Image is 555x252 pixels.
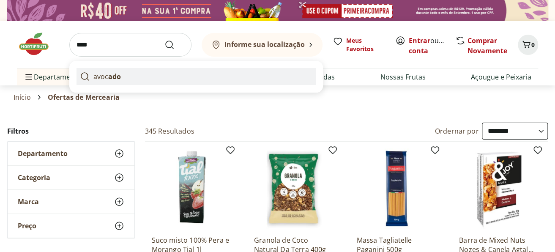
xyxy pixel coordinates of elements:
[409,36,455,55] a: Criar conta
[435,126,479,136] label: Ordernar por
[468,36,507,55] a: Comprar Novamente
[18,197,39,206] span: Marca
[108,72,121,81] strong: ado
[254,148,334,229] img: Granola de Coco Natural Da Terra 400g
[17,31,59,57] img: Hortifruti
[145,126,194,136] h2: 345 Resultados
[8,142,134,165] button: Departamento
[24,67,85,87] span: Departamentos
[409,36,446,56] span: ou
[531,41,535,49] span: 0
[7,123,135,140] h2: Filtros
[518,35,538,55] button: Carrinho
[346,36,385,53] span: Meus Favoritos
[14,93,31,101] a: Início
[380,72,425,82] a: Nossas Frutas
[152,148,232,229] img: Suco misto 100% Pera e Morango Tial 1l
[224,40,305,49] b: Informe sua localização
[18,149,68,158] span: Departamento
[8,166,134,189] button: Categoria
[18,173,50,182] span: Categoria
[471,72,531,82] a: Açougue e Peixaria
[8,190,134,214] button: Marca
[459,148,539,229] img: Barra de Mixed Nuts Nozes & Canela Agtal 60g
[48,93,120,101] span: Ofertas de Mercearia
[93,71,121,82] p: avoc
[409,36,430,45] a: Entrar
[24,67,34,87] button: Menu
[8,214,134,238] button: Preço
[356,148,437,229] img: Massa Tagliatelle Paganini 500g
[77,68,316,85] a: avocado
[18,222,36,230] span: Preço
[202,33,323,57] button: Informe sua localização
[164,40,185,50] button: Submit Search
[333,36,385,53] a: Meus Favoritos
[69,33,191,57] input: search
